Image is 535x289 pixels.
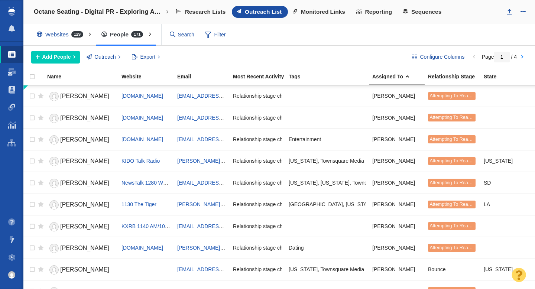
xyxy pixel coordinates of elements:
span: [PERSON_NAME] [60,201,109,208]
span: Attempting To Reach (1 try) [429,115,486,120]
a: [PERSON_NAME] [47,177,115,190]
div: Most Recent Activity [233,74,288,79]
span: Relationship stage changed to: Attempting To Reach, 1 Attempt [233,179,379,186]
a: [PERSON_NAME] [47,263,115,276]
div: [PERSON_NAME] [372,197,421,212]
a: [PERSON_NAME][EMAIL_ADDRESS][PERSON_NAME][DOMAIN_NAME] [177,201,351,207]
img: buzzstream_logo_iconsimple.png [8,7,15,16]
a: KXRB 1140 AM/100.1 FM [121,223,181,229]
span: Filter [201,28,230,42]
span: Attempting To Reach (1 try) [429,93,486,98]
span: Idaho, Townsquare Media [289,158,364,164]
div: Assigned To [372,74,427,79]
td: Attempting To Reach (1 try) [425,172,480,194]
a: [DOMAIN_NAME] [121,136,163,142]
span: Relationship stage changed to: Attempting To Reach, 1 Attempt [233,114,379,121]
span: Attempting To Reach (1 try) [429,202,486,207]
a: [PERSON_NAME] [47,90,115,103]
span: Bounce [428,266,445,273]
span: Relationship stage changed to: Attempting To Reach, 1 Attempt [233,158,379,164]
span: Add People [42,53,71,61]
a: Name [47,74,121,80]
a: [PERSON_NAME] [47,133,115,146]
span: AI, Louisiana, Townsquare Media [289,201,421,208]
span: Research Lists [185,9,226,15]
a: Research Lists [171,6,232,18]
a: Assigned To [372,74,427,80]
a: Relationship Stage [428,74,483,80]
a: [PERSON_NAME] [47,242,115,255]
span: Attempting To Reach (1 try) [429,137,486,142]
div: LA [484,197,533,212]
span: Attempting To Reach (1 try) [429,223,486,228]
td: Attempting To Reach (1 try) [425,107,480,128]
span: Relationship stage changed to: Attempting To Reach, 1 Attempt [233,201,379,208]
span: Attempting To Reach (1 try) [429,180,486,185]
input: Search [167,28,198,41]
div: Tags [289,74,372,79]
a: Email [177,74,232,80]
span: Dating [289,244,304,251]
a: [EMAIL_ADDRESS][DOMAIN_NAME] [177,115,265,121]
span: Monitored Links [301,9,345,15]
td: Attempting To Reach (1 try) [425,237,480,259]
button: Add People [31,51,80,64]
span: [PERSON_NAME] [60,180,109,186]
span: Configure Columns [420,53,464,61]
span: [DOMAIN_NAME] [121,115,163,121]
span: Outreach List [245,9,282,15]
span: Reporting [365,9,392,15]
a: Reporting [351,6,398,18]
div: Websites [31,26,92,43]
div: [US_STATE] [484,153,533,169]
td: Attempting To Reach (1 try) [425,215,480,237]
a: Outreach List [232,6,288,18]
span: Attempting To Reach (1 try) [429,158,486,163]
span: [PERSON_NAME] [60,245,109,251]
a: Sequences [398,6,448,18]
td: Attempting To Reach (1 try) [425,194,480,215]
a: [PERSON_NAME] [47,112,115,125]
a: [PERSON_NAME][EMAIL_ADDRESS][DOMAIN_NAME] [177,245,308,251]
td: Bounce [425,259,480,280]
span: 129 [71,31,83,38]
button: Export [127,51,164,64]
div: Relationship Stage [428,74,483,79]
span: [PERSON_NAME] [60,136,109,143]
div: [PERSON_NAME] [372,110,421,126]
div: Name [47,74,121,79]
a: Monitored Links [288,6,351,18]
span: [DOMAIN_NAME] [121,245,163,251]
span: Entertainment [289,136,321,143]
td: Attempting To Reach (1 try) [425,129,480,150]
div: [PERSON_NAME] [372,131,421,147]
a: [PERSON_NAME] [47,155,115,168]
div: [PERSON_NAME] [372,262,421,277]
span: Relationship stage changed to: Attempting To Reach, 1 Attempt [233,92,379,99]
h4: Octane Seating - Digital PR - Exploring America's Video Content Preferences aka Steaming Fatigue [34,8,164,16]
button: Configure Columns [408,51,469,64]
a: KIDO Talk Radio [121,158,160,164]
a: [PERSON_NAME] [47,198,115,211]
span: [PERSON_NAME] [60,158,109,164]
span: [PERSON_NAME] [60,115,109,121]
span: Page / 4 [482,54,517,60]
div: [PERSON_NAME] [372,218,421,234]
a: Tags [289,74,372,80]
a: [PERSON_NAME] [47,220,115,233]
div: [PERSON_NAME] [372,153,421,169]
span: [PERSON_NAME] [60,223,109,230]
div: [PERSON_NAME] [372,88,421,104]
div: Website [121,74,176,79]
span: [DOMAIN_NAME] [121,93,163,99]
span: [PERSON_NAME] [60,266,109,273]
a: [PERSON_NAME][EMAIL_ADDRESS][DOMAIN_NAME] [177,158,308,164]
a: 1130 The Tiger [121,201,156,207]
a: [EMAIL_ADDRESS][PERSON_NAME][DOMAIN_NAME] [177,266,308,272]
div: Email [177,74,232,79]
span: Relationship stage changed to: Attempting To Reach, 1 Attempt [233,136,379,143]
div: SD [484,175,533,191]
